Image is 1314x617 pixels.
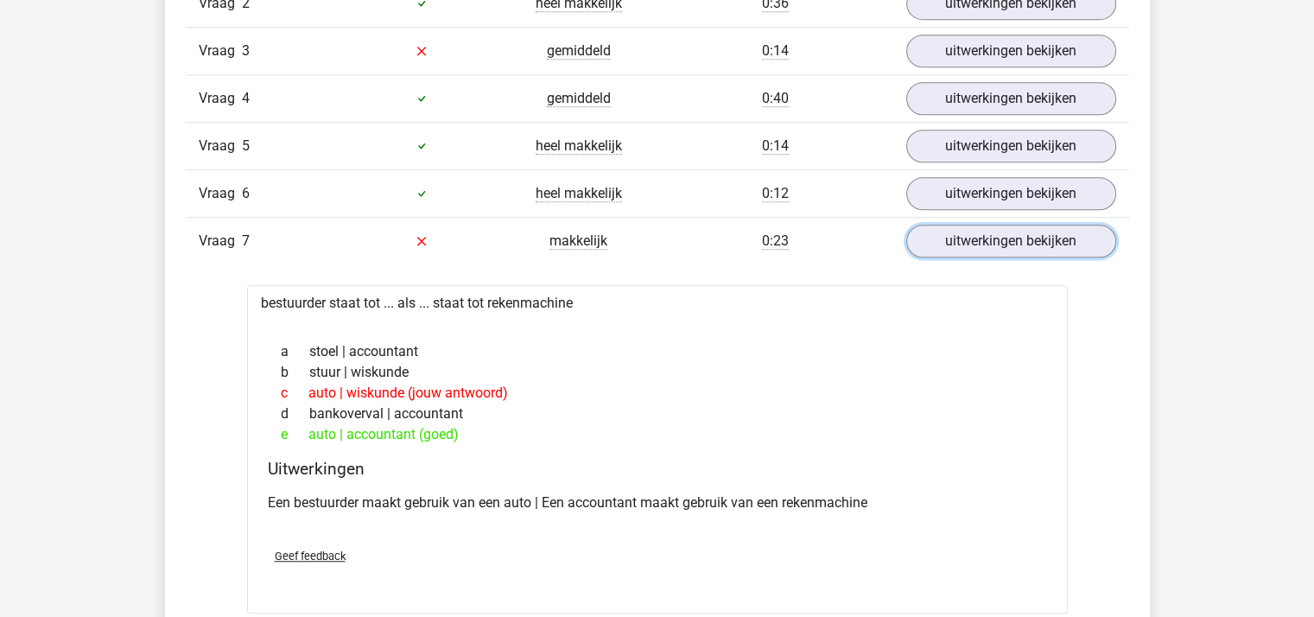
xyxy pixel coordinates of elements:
span: 0:14 [762,42,789,60]
div: auto | wiskunde (jouw antwoord) [268,383,1047,404]
span: a [281,341,309,362]
span: Vraag [199,136,242,156]
span: gemiddeld [547,42,611,60]
span: gemiddeld [547,90,611,107]
span: Vraag [199,183,242,204]
span: c [281,383,308,404]
span: Vraag [199,88,242,109]
span: e [281,424,308,445]
div: stoel | accountant [268,341,1047,362]
h4: Uitwerkingen [268,459,1047,479]
a: uitwerkingen bekijken [906,82,1116,115]
a: uitwerkingen bekijken [906,35,1116,67]
span: 0:40 [762,90,789,107]
span: d [281,404,309,424]
span: Vraag [199,231,242,251]
a: uitwerkingen bekijken [906,225,1116,258]
a: uitwerkingen bekijken [906,177,1116,210]
span: makkelijk [549,232,607,250]
span: 4 [242,90,250,106]
a: uitwerkingen bekijken [906,130,1116,162]
span: 0:23 [762,232,789,250]
span: heel makkelijk [536,185,622,202]
span: 0:12 [762,185,789,202]
span: 0:14 [762,137,789,155]
span: b [281,362,309,383]
span: Vraag [199,41,242,61]
div: auto | accountant (goed) [268,424,1047,445]
span: heel makkelijk [536,137,622,155]
span: Geef feedback [275,550,346,563]
span: 6 [242,185,250,201]
div: bestuurder staat tot ... als ... staat tot rekenmachine [247,285,1068,614]
div: stuur | wiskunde [268,362,1047,383]
span: 5 [242,137,250,154]
div: bankoverval | accountant [268,404,1047,424]
p: Een bestuurder maakt gebruik van een auto | Een accountant maakt gebruik van een rekenmachine [268,493,1047,513]
span: 7 [242,232,250,249]
span: 3 [242,42,250,59]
